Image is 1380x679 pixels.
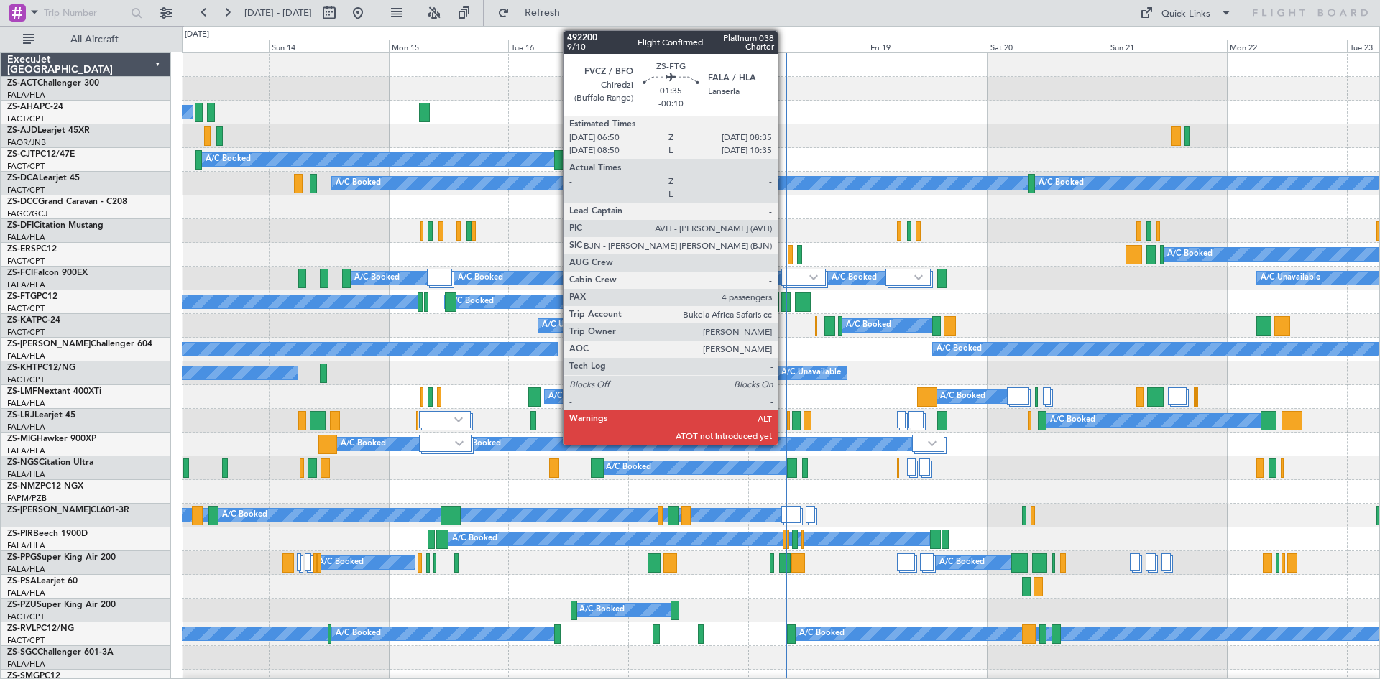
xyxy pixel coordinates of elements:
a: FALA/HLA [7,659,45,670]
div: A/C Booked [448,291,494,313]
span: ZS-PIR [7,530,33,538]
a: ZS-PZUSuper King Air 200 [7,601,116,609]
div: A/C Unavailable [662,315,722,336]
a: ZS-SGCChallenger 601-3A [7,648,114,657]
div: Quick Links [1161,7,1210,22]
a: FAOR/JNB [7,137,46,148]
span: ZS-FCI [7,269,33,277]
a: ZS-LMFNextant 400XTi [7,387,101,396]
div: A/C Booked [548,386,594,407]
span: ZS-AHA [7,103,40,111]
a: ZS-NMZPC12 NGX [7,482,83,491]
a: FAPM/PZB [7,493,47,504]
a: FALA/HLA [7,445,45,456]
a: ZS-ACTChallenger 300 [7,79,99,88]
a: FALA/HLA [7,280,45,290]
span: All Aircraft [37,34,152,45]
div: Fri 19 [868,40,988,52]
div: A/C Booked [799,623,845,645]
a: FALA/HLA [7,588,45,599]
img: arrow-gray.svg [928,440,937,446]
div: Mon 22 [1227,40,1347,52]
a: FALA/HLA [7,398,45,409]
div: A/C Unavailable [781,362,841,384]
div: A/C Booked [222,504,267,526]
span: ZS-MIG [7,435,37,443]
a: ZS-PSALearjet 60 [7,577,78,586]
div: Sun 14 [269,40,389,52]
span: ZS-AJD [7,126,37,135]
span: ZS-[PERSON_NAME] [7,340,91,348]
a: FALA/HLA [7,564,45,575]
a: ZS-DCCGrand Caravan - C208 [7,198,127,206]
div: A/C Booked [937,338,982,360]
a: ZS-FTGPC12 [7,292,57,301]
div: A/C Unavailable [1261,267,1320,289]
span: ZS-DCA [7,174,39,183]
span: ZS-NMZ [7,482,40,491]
div: A/C Booked [940,386,985,407]
button: Refresh [491,1,577,24]
a: ZS-ERSPC12 [7,245,57,254]
a: ZS-RVLPC12/NG [7,624,74,633]
div: A/C Booked [1050,410,1095,431]
div: A/C Booked [341,433,386,455]
div: A/C Booked [452,528,497,550]
span: ZS-NGS [7,458,39,467]
span: ZS-ERS [7,245,36,254]
a: ZS-[PERSON_NAME]Challenger 604 [7,340,152,348]
a: ZS-MIGHawker 900XP [7,435,96,443]
a: ZS-LRJLearjet 45 [7,411,75,420]
div: A/C Booked [336,623,381,645]
a: ZS-AJDLearjet 45XR [7,126,90,135]
div: Sun 21 [1108,40,1228,52]
a: ZS-CJTPC12/47E [7,150,75,159]
div: A/C Booked [673,172,718,194]
a: FACT/CPT [7,374,45,385]
a: FACT/CPT [7,114,45,124]
button: All Aircraft [16,28,156,51]
button: Quick Links [1133,1,1239,24]
div: [DATE] [185,29,209,41]
div: A/C Booked [846,315,891,336]
div: A/C Booked [939,552,985,573]
img: arrow-gray.svg [454,417,463,422]
div: A/C Booked [832,267,877,289]
a: FACT/CPT [7,161,45,172]
span: ZS-LMF [7,387,37,396]
span: ZS-RVL [7,624,36,633]
span: [DATE] - [DATE] [244,6,312,19]
div: Sat 20 [988,40,1108,52]
a: FALA/HLA [7,540,45,551]
img: arrow-gray.svg [914,274,923,280]
div: A/C Booked [354,267,400,289]
div: A/C Booked [318,552,364,573]
a: ZS-PPGSuper King Air 200 [7,553,116,562]
div: A/C Booked [458,267,503,289]
div: A/C Booked [1039,172,1084,194]
a: ZS-DCALearjet 45 [7,174,80,183]
a: FACT/CPT [7,185,45,195]
a: ZS-[PERSON_NAME]CL601-3R [7,506,129,514]
div: A/C Booked [699,267,745,289]
img: arrow-gray.svg [455,440,464,446]
a: ZS-FCIFalcon 900EX [7,269,88,277]
span: ZS-DFI [7,221,34,230]
span: ZS-DCC [7,198,38,206]
span: ZS-PZU [7,601,37,609]
a: FALA/HLA [7,351,45,361]
a: ZS-DFICitation Mustang [7,221,103,230]
div: Mon 15 [389,40,509,52]
span: ZS-PSA [7,577,37,586]
div: A/C Booked [579,599,625,621]
div: Wed 17 [628,40,748,52]
a: FAGC/GCJ [7,208,47,219]
a: FALA/HLA [7,232,45,243]
a: FALA/HLA [7,422,45,433]
div: A/C Booked [336,172,381,194]
span: ZS-CJT [7,150,35,159]
input: Trip Number [44,2,126,24]
a: FALA/HLA [7,469,45,480]
div: A/C Unavailable [542,315,602,336]
a: FACT/CPT [7,635,45,646]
